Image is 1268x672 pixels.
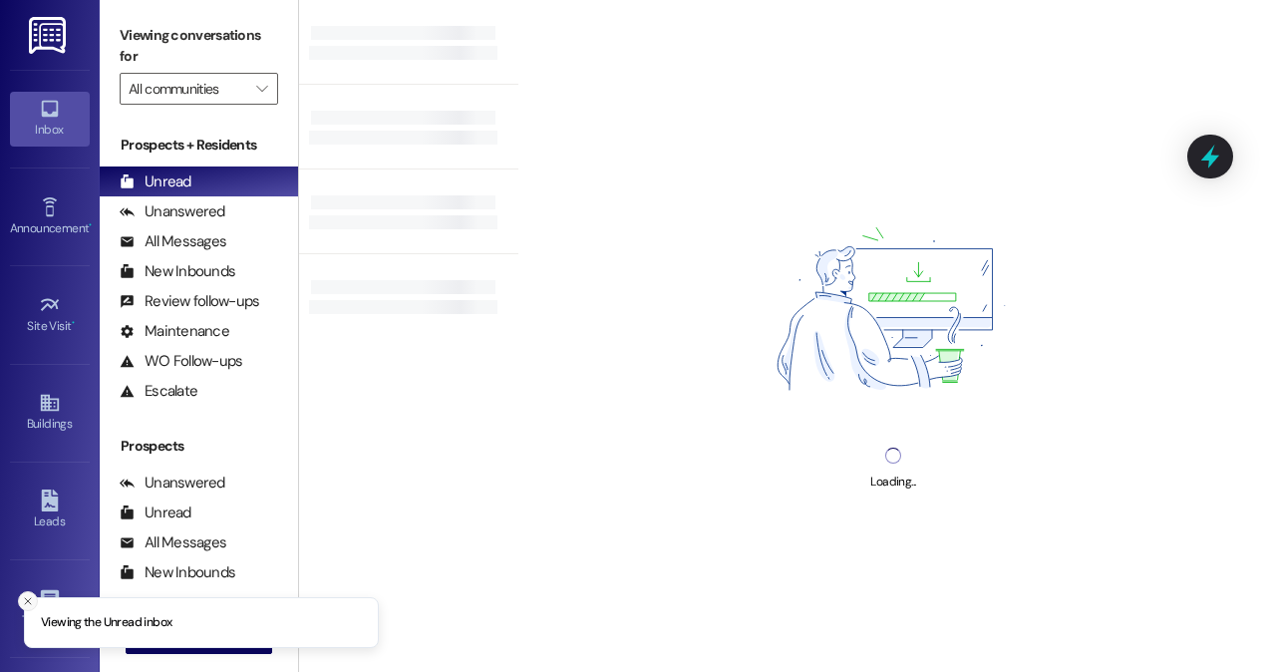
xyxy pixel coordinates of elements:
a: Buildings [10,386,90,440]
div: Review follow-ups [120,291,259,312]
a: Templates • [10,582,90,636]
div: Maintenance [120,321,229,342]
a: Site Visit • [10,288,90,342]
div: Unread [120,171,191,192]
img: ResiDesk Logo [29,17,70,54]
p: Viewing the Unread inbox [41,614,171,632]
label: Viewing conversations for [120,20,278,73]
button: Close toast [18,591,38,611]
div: Prospects [100,436,298,457]
div: Unanswered [120,473,225,494]
span: • [72,316,75,330]
div: New Inbounds [120,261,235,282]
div: All Messages [120,532,226,553]
div: Prospects + Residents [100,135,298,156]
div: New Inbounds [120,562,235,583]
span: • [89,218,92,232]
div: Unread [120,503,191,523]
div: Escalate [120,381,197,402]
a: Leads [10,484,90,537]
input: All communities [129,73,246,105]
div: Unanswered [120,201,225,222]
div: WO Follow-ups [120,351,242,372]
a: Inbox [10,92,90,146]
div: All Messages [120,231,226,252]
i:  [256,81,267,97]
div: Loading... [870,472,915,493]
